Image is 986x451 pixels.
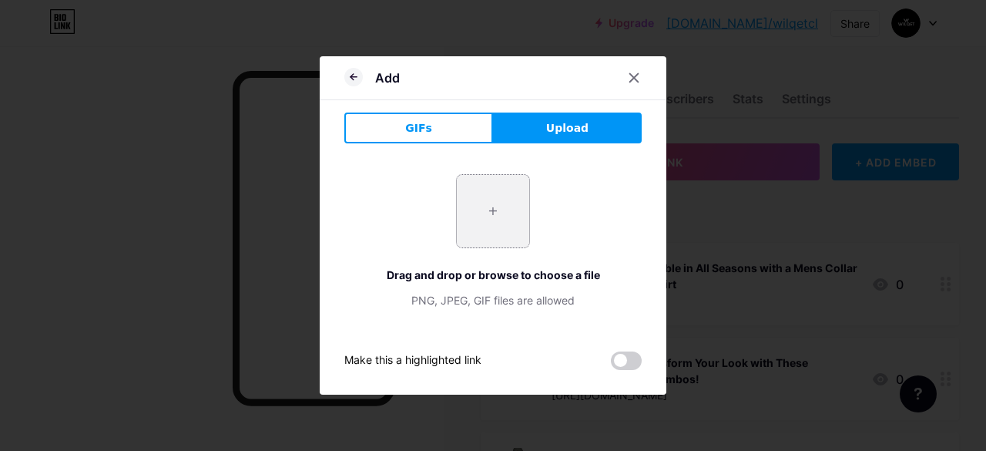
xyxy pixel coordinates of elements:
div: Make this a highlighted link [344,352,481,370]
span: Upload [546,120,589,136]
button: GIFs [344,113,493,143]
span: GIFs [405,120,432,136]
div: Add [375,69,400,87]
button: Upload [493,113,642,143]
div: Drag and drop or browse to choose a file [344,267,642,283]
div: PNG, JPEG, GIF files are allowed [344,292,642,308]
